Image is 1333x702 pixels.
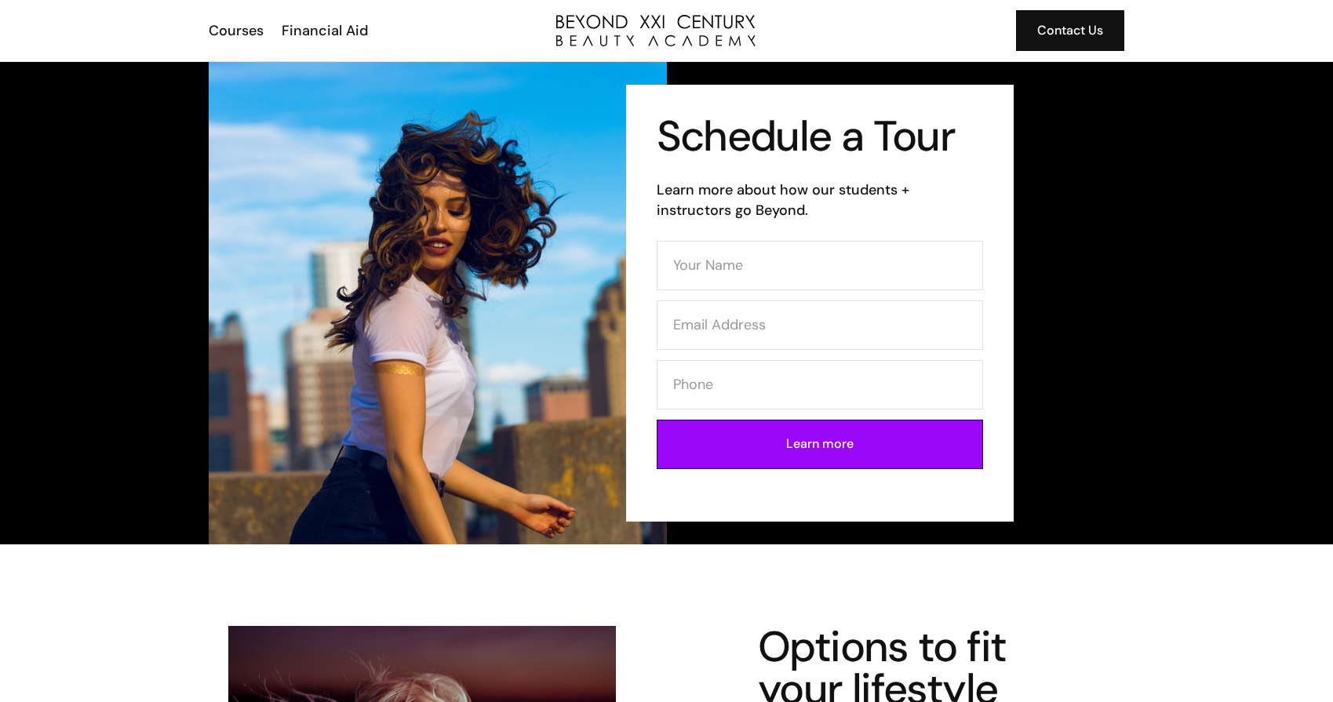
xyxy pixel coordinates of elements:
[657,115,983,158] h1: Schedule a Tour
[198,20,271,41] a: Courses
[657,420,983,469] input: Learn more
[657,241,983,479] form: Contact Form
[209,20,264,41] div: Courses
[657,241,983,290] input: Your Name
[1016,10,1124,51] a: Contact Us
[1037,20,1103,41] div: Contact Us
[271,20,376,41] a: Financial Aid
[657,300,983,350] input: Email Address
[657,360,983,409] input: Phone
[282,20,368,41] div: Financial Aid
[209,62,667,544] img: beauty school student
[657,180,983,220] h6: Learn more about how our students + instructors go Beyond.
[556,15,756,46] a: home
